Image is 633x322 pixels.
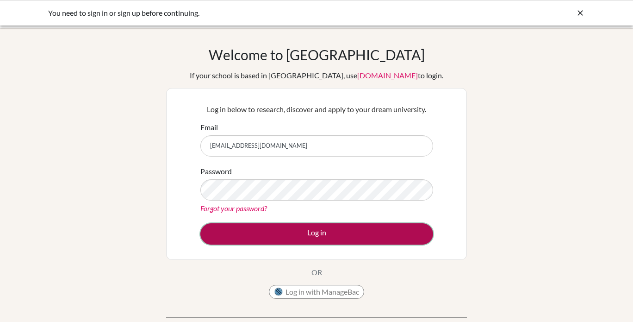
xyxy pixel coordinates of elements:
[311,267,322,278] p: OR
[48,7,446,19] div: You need to sign in or sign up before continuing.
[269,285,364,299] button: Log in with ManageBac
[200,104,433,115] p: Log in below to research, discover and apply to your dream university.
[200,223,433,245] button: Log in
[200,204,267,213] a: Forgot your password?
[190,70,443,81] div: If your school is based in [GEOGRAPHIC_DATA], use to login.
[357,71,418,80] a: [DOMAIN_NAME]
[200,122,218,133] label: Email
[200,166,232,177] label: Password
[209,46,425,63] h1: Welcome to [GEOGRAPHIC_DATA]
